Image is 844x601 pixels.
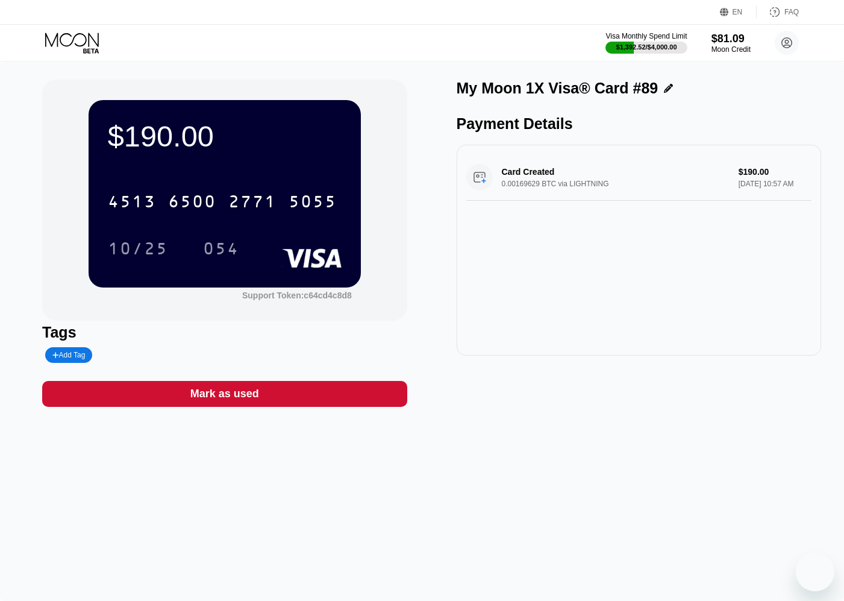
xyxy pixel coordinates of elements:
[52,351,85,359] div: Add Tag
[45,347,92,363] div: Add Tag
[194,233,248,263] div: 054
[108,194,156,213] div: 4513
[711,45,751,54] div: Moon Credit
[605,32,687,54] div: Visa Monthly Spend Limit$1,392.52/$4,000.00
[720,6,757,18] div: EN
[605,32,687,40] div: Visa Monthly Spend Limit
[784,8,799,16] div: FAQ
[168,194,216,213] div: 6500
[242,291,352,300] div: Support Token: c64cd4c8d8
[757,6,799,18] div: FAQ
[616,43,677,51] div: $1,392.52 / $4,000.00
[99,233,177,263] div: 10/25
[733,8,743,16] div: EN
[101,186,344,216] div: 4513650027715055
[42,381,407,407] div: Mark as used
[457,80,658,97] div: My Moon 1X Visa® Card #89
[711,33,751,45] div: $81.09
[289,194,337,213] div: 5055
[190,387,259,401] div: Mark as used
[42,324,407,341] div: Tags
[108,241,168,260] div: 10/25
[457,115,821,133] div: Payment Details
[203,241,239,260] div: 054
[108,119,342,153] div: $190.00
[796,553,834,591] iframe: Button to launch messaging window
[242,291,352,300] div: Support Token:c64cd4c8d8
[711,33,751,54] div: $81.09Moon Credit
[228,194,277,213] div: 2771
